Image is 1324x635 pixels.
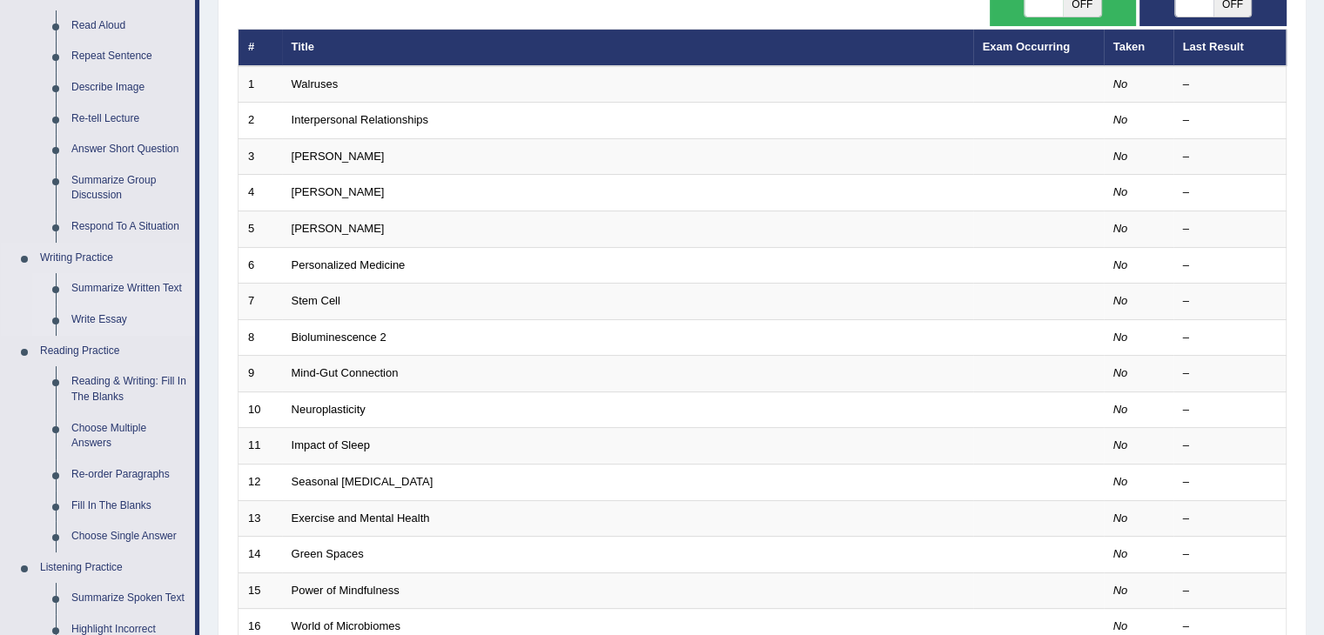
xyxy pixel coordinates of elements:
[64,366,195,412] a: Reading & Writing: Fill In The Blanks
[239,537,282,573] td: 14
[1183,474,1277,491] div: –
[1183,402,1277,418] div: –
[1113,77,1128,90] em: No
[239,319,282,356] td: 8
[64,41,195,72] a: Repeat Sentence
[1113,150,1128,163] em: No
[64,211,195,243] a: Respond To A Situation
[292,150,385,163] a: [PERSON_NAME]
[292,619,400,632] a: World of Microbiomes
[64,104,195,135] a: Re-tell Lecture
[32,336,195,367] a: Reading Practice
[64,165,195,211] a: Summarize Group Discussion
[239,391,282,428] td: 10
[1183,618,1277,635] div: –
[292,294,340,307] a: Stem Cell
[239,247,282,284] td: 6
[32,552,195,584] a: Listening Practice
[239,66,282,103] td: 1
[292,222,385,235] a: [PERSON_NAME]
[1183,221,1277,237] div: –
[239,175,282,211] td: 4
[292,366,399,379] a: Mind-Gut Connection
[1113,511,1128,525] em: No
[239,211,282,248] td: 5
[292,258,406,271] a: Personalized Medicine
[239,356,282,392] td: 9
[1113,475,1128,488] em: No
[239,284,282,320] td: 7
[1113,185,1128,198] em: No
[292,438,370,451] a: Impact of Sleep
[1183,330,1277,346] div: –
[292,113,429,126] a: Interpersonal Relationships
[239,572,282,609] td: 15
[1183,77,1277,93] div: –
[1183,293,1277,310] div: –
[64,413,195,459] a: Choose Multiple Answers
[292,403,366,416] a: Neuroplasticity
[1183,546,1277,563] div: –
[1183,257,1277,274] div: –
[1113,438,1128,451] em: No
[64,10,195,42] a: Read Aloud
[1113,619,1128,632] em: No
[239,103,282,139] td: 2
[64,583,195,614] a: Summarize Spoken Text
[1183,511,1277,527] div: –
[292,331,386,344] a: Bioluminescence 2
[983,40,1070,53] a: Exam Occurring
[1104,30,1173,66] th: Taken
[1113,113,1128,126] em: No
[239,30,282,66] th: #
[64,521,195,552] a: Choose Single Answer
[239,138,282,175] td: 3
[292,547,364,560] a: Green Spaces
[1113,584,1128,597] em: No
[64,304,195,336] a: Write Essay
[292,475,433,488] a: Seasonal [MEDICAL_DATA]
[1113,222,1128,235] em: No
[239,428,282,465] td: 11
[64,134,195,165] a: Answer Short Question
[1183,149,1277,165] div: –
[1113,403,1128,416] em: No
[282,30,973,66] th: Title
[292,185,385,198] a: [PERSON_NAME]
[32,243,195,274] a: Writing Practice
[64,72,195,104] a: Describe Image
[292,511,430,525] a: Exercise and Mental Health
[1183,365,1277,382] div: –
[1113,331,1128,344] em: No
[1113,258,1128,271] em: No
[292,77,339,90] a: Walruses
[64,273,195,304] a: Summarize Written Text
[1173,30,1287,66] th: Last Result
[1113,547,1128,560] em: No
[292,584,400,597] a: Power of Mindfulness
[1113,366,1128,379] em: No
[239,464,282,500] td: 12
[1113,294,1128,307] em: No
[64,491,195,522] a: Fill In The Blanks
[1183,438,1277,454] div: –
[1183,184,1277,201] div: –
[64,459,195,491] a: Re-order Paragraphs
[1183,583,1277,599] div: –
[1183,112,1277,129] div: –
[239,500,282,537] td: 13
